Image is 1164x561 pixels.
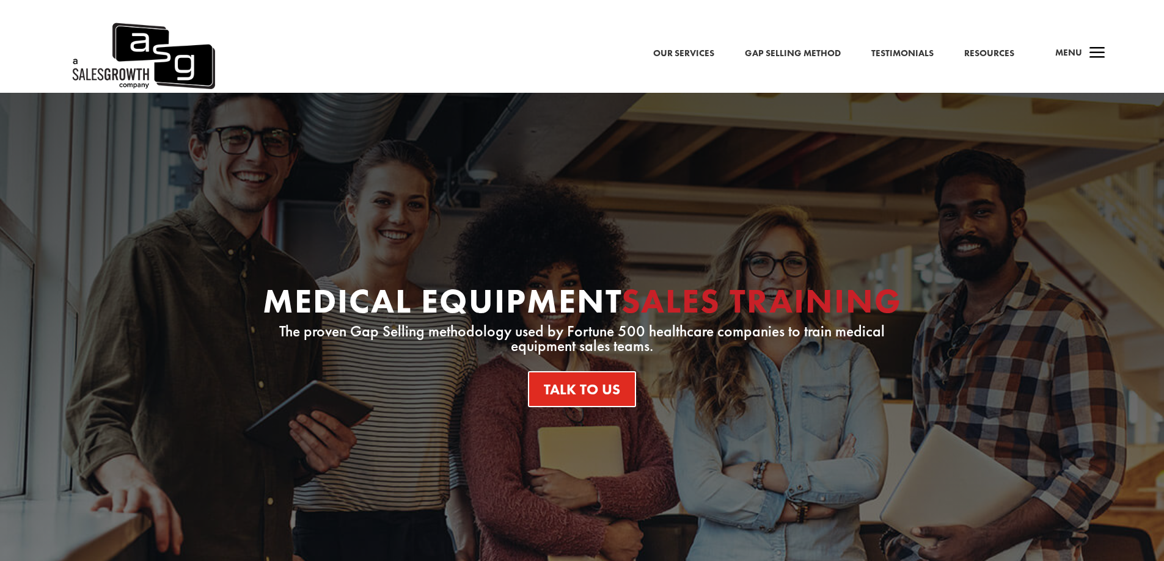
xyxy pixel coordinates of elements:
[621,279,902,323] span: Sales Training
[528,371,636,407] a: Talk To Us
[964,46,1014,62] a: Resources
[653,46,714,62] a: Our Services
[252,284,912,324] h1: Medical Equipment
[871,46,934,62] a: Testimonials
[70,20,215,93] a: A Sales Growth Company Logo
[1055,46,1082,59] span: Menu
[1085,42,1110,66] span: a
[70,20,215,93] img: ASG Co. Logo
[745,46,841,62] a: Gap Selling Method
[252,324,912,353] p: The proven Gap Selling methodology used by Fortune 500 healthcare companies to train medical equi...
